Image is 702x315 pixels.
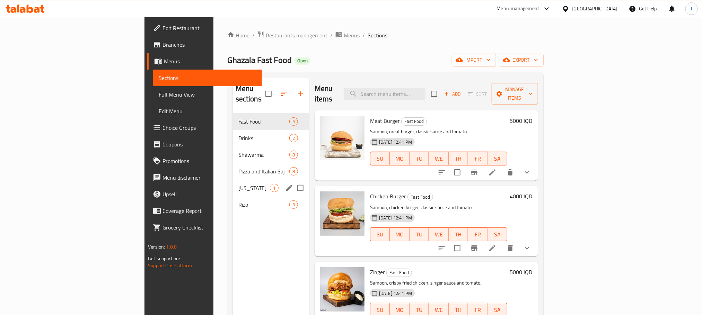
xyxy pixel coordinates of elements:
svg: Show Choices [523,168,531,177]
a: Edit menu item [488,244,497,252]
span: TH [451,154,465,164]
span: Open [295,58,310,64]
span: l [691,5,692,12]
div: Fast Food [407,193,433,201]
div: Fast Food [386,269,412,277]
button: FR [468,152,488,165]
svg: Show Choices [523,244,531,252]
h6: 5000 IQD [510,116,533,126]
button: SA [488,227,507,241]
span: Select to update [450,165,465,180]
span: WE [432,305,446,315]
div: items [289,117,298,126]
a: Choice Groups [147,119,262,136]
div: Pizza and Italian Saj8 [233,163,309,180]
span: [DATE] 12:41 PM [376,215,415,221]
span: Full Menu View [159,90,256,99]
a: Menu disclaimer [147,169,262,186]
button: Branch-specific-item [466,164,483,181]
span: Select section [427,87,441,101]
span: Sort sections [276,85,292,102]
span: FR [471,305,485,315]
span: Rizo [238,200,289,209]
span: Sections [368,31,387,39]
div: items [289,167,298,175]
a: Menus [335,31,360,40]
span: Coupons [163,140,256,148]
button: TU [410,152,429,165]
span: [DATE] 12:41 PM [376,139,415,145]
h6: 4000 IQD [510,191,533,201]
span: Shawarma [238,151,289,159]
a: Edit Restaurant [147,20,262,36]
a: Support.OpsPlatform [148,261,192,270]
button: import [452,54,496,66]
div: Fast Food [238,117,289,126]
span: Choice Groups [163,124,256,132]
button: export [499,54,544,66]
p: Samoon, meat burger, classic sauce and tomato. [370,127,507,136]
button: Add section [292,85,309,102]
span: Sections [159,74,256,82]
span: Coverage Report [163,207,256,215]
span: Menus [344,31,360,39]
p: Samoon, chicken burger, classic sauce and tomato. [370,203,507,212]
a: Promotions [147,153,262,169]
img: Zinger [320,267,365,312]
div: Fast Food5 [233,113,309,130]
span: Edit Menu [159,107,256,115]
span: [US_STATE] [238,184,270,192]
div: Open [295,57,310,65]
a: Branches [147,36,262,53]
span: Menu disclaimer [163,173,256,182]
span: TU [412,229,426,240]
button: Add [441,89,464,99]
button: TU [410,227,429,241]
span: SA [490,154,504,164]
span: Add item [441,89,464,99]
a: Restaurants management [257,31,327,40]
button: SU [370,227,390,241]
span: Edit Restaurant [163,24,256,32]
div: Drinks [238,134,289,142]
span: Ghazala Fast Food [227,52,292,68]
li: / [362,31,365,39]
span: 8 [290,168,298,175]
span: 8 [290,152,298,158]
a: Coverage Report [147,202,262,219]
span: Restaurants management [266,31,327,39]
span: 1.0.0 [166,242,177,251]
h2: Menu items [315,83,335,104]
div: [GEOGRAPHIC_DATA] [572,5,618,12]
span: Meat Burger [370,116,400,126]
span: SA [490,229,504,240]
span: WE [432,154,446,164]
img: Meat Burger [320,116,365,160]
span: FR [471,229,485,240]
a: Menus [147,53,262,70]
span: SU [373,305,387,315]
input: search [344,88,425,100]
span: Branches [163,40,256,49]
span: 2 [290,135,298,142]
a: Edit Menu [153,103,262,119]
a: Full Menu View [153,86,262,103]
button: WE [429,152,448,165]
span: Zinger [370,267,385,277]
span: Grocery Checklist [163,223,256,232]
span: Upsell [163,190,256,198]
span: TH [451,305,465,315]
button: delete [502,164,519,181]
h6: 5000 IQD [510,267,533,277]
button: SA [488,152,507,165]
span: SU [373,229,387,240]
nav: Menu sections [233,110,309,216]
button: show more [519,240,535,256]
button: TH [449,227,468,241]
button: Manage items [492,83,538,105]
span: TU [412,305,426,315]
button: SU [370,152,390,165]
div: items [289,134,298,142]
span: Select to update [450,241,465,255]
